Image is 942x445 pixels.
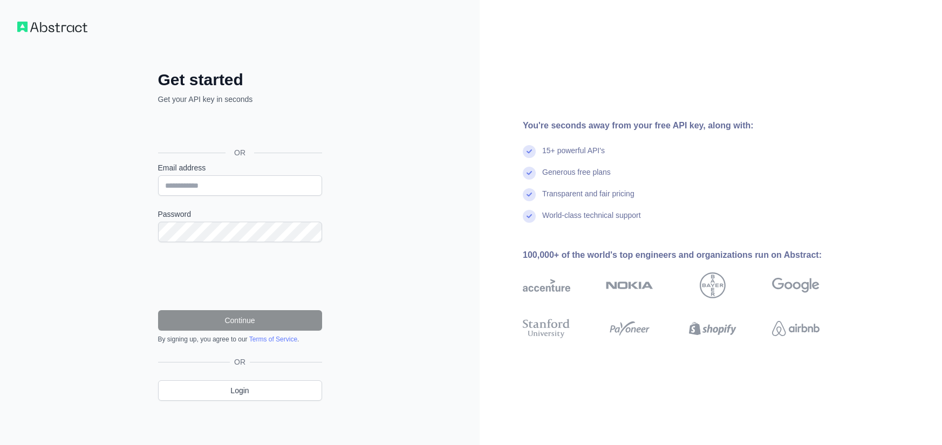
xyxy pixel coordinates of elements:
[523,119,854,132] div: You're seconds away from your free API key, along with:
[542,188,634,210] div: Transparent and fair pricing
[523,249,854,262] div: 100,000+ of the world's top engineers and organizations run on Abstract:
[153,117,325,140] iframe: Sign in with Google Button
[542,210,641,231] div: World-class technical support
[226,147,254,158] span: OR
[772,272,820,298] img: google
[158,335,322,344] div: By signing up, you agree to our .
[606,317,653,340] img: payoneer
[230,357,250,367] span: OR
[523,167,536,180] img: check mark
[158,310,322,331] button: Continue
[158,70,322,90] h2: Get started
[772,317,820,340] img: airbnb
[158,380,322,401] a: Login
[606,272,653,298] img: nokia
[523,272,570,298] img: accenture
[249,336,297,343] a: Terms of Service
[158,94,322,105] p: Get your API key in seconds
[542,167,611,188] div: Generous free plans
[689,317,736,340] img: shopify
[523,210,536,223] img: check mark
[700,272,726,298] img: bayer
[17,22,87,32] img: Workflow
[523,188,536,201] img: check mark
[542,145,605,167] div: 15+ powerful API's
[158,162,322,173] label: Email address
[523,317,570,340] img: stanford university
[158,209,322,220] label: Password
[523,145,536,158] img: check mark
[158,255,322,297] iframe: reCAPTCHA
